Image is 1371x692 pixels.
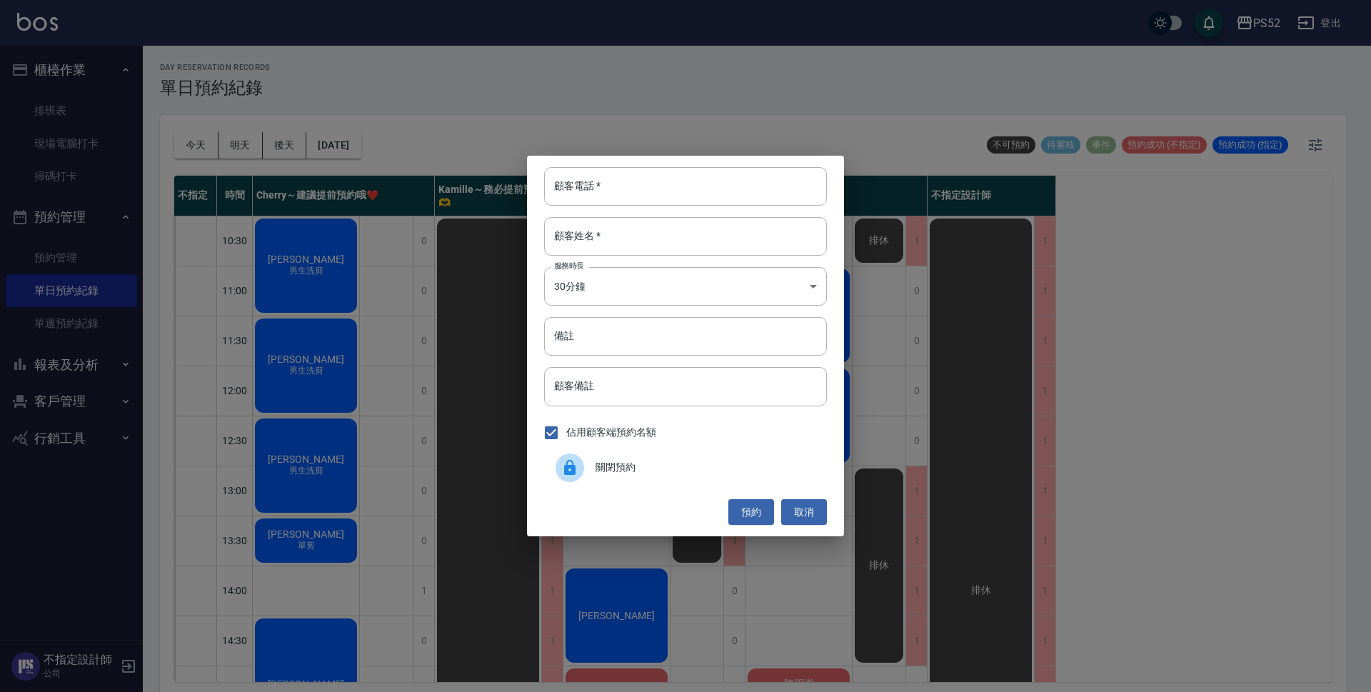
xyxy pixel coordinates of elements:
button: 預約 [728,499,774,526]
label: 服務時長 [554,261,584,271]
span: 關閉預約 [596,460,815,475]
span: 佔用顧客端預約名額 [566,425,656,440]
div: 關閉預約 [544,448,827,488]
button: 取消 [781,499,827,526]
div: 30分鐘 [544,267,827,306]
